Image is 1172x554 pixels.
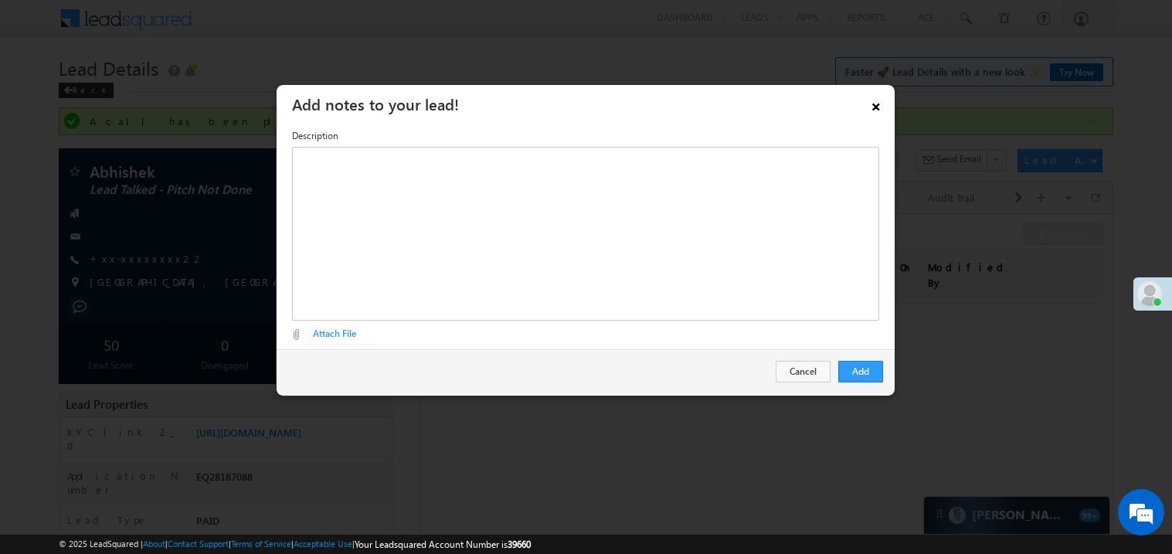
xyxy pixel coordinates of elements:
[292,129,879,143] label: Description
[863,90,889,117] a: ×
[776,361,831,382] button: Cancel
[59,537,531,552] span: © 2025 LeadSquared | | | | |
[168,539,229,549] a: Contact Support
[355,539,531,550] span: Your Leadsquared Account Number is
[143,539,165,549] a: About
[292,90,889,117] h3: Add notes to your lead!
[508,539,531,550] span: 39660
[294,539,352,549] a: Acceptable Use
[292,147,879,321] div: Rich Text Editor, Description-inline-editor-div
[231,539,291,549] a: Terms of Service
[838,361,883,382] button: Add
